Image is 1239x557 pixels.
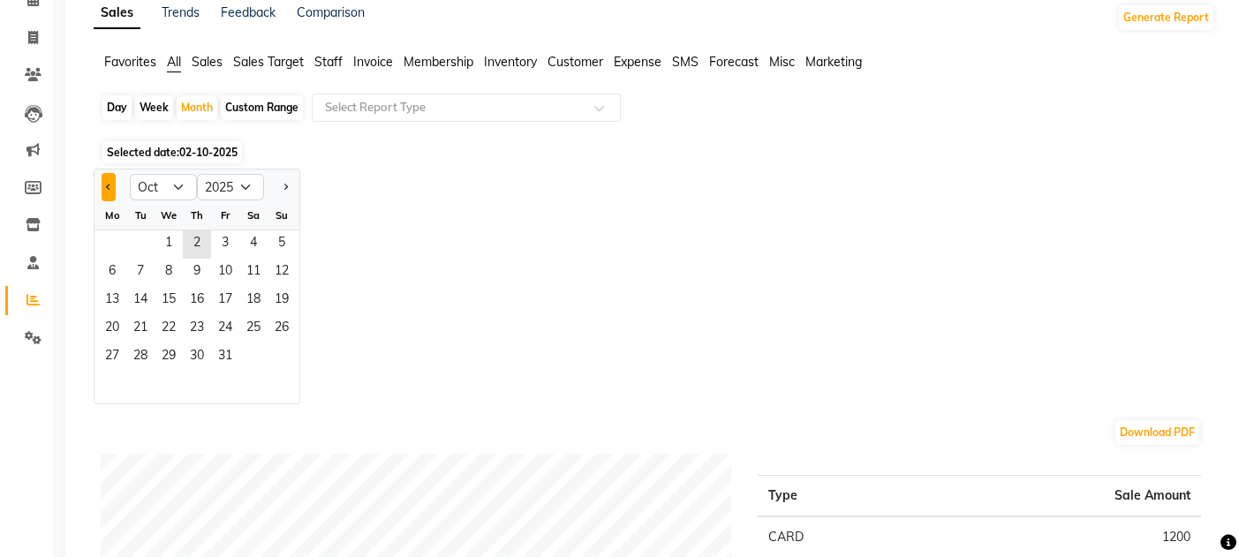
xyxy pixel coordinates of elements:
[805,54,862,70] span: Marketing
[183,343,211,372] span: 30
[155,315,183,343] span: 22
[155,259,183,287] span: 8
[130,174,197,200] select: Select month
[769,54,795,70] span: Misc
[221,4,276,20] a: Feedback
[183,230,211,259] div: Thursday, October 2, 2025
[126,315,155,343] div: Tuesday, October 21, 2025
[239,230,268,259] span: 4
[183,259,211,287] span: 9
[126,259,155,287] div: Tuesday, October 7, 2025
[239,287,268,315] span: 18
[98,259,126,287] div: Monday, October 6, 2025
[268,259,296,287] div: Sunday, October 12, 2025
[211,259,239,287] div: Friday, October 10, 2025
[239,259,268,287] div: Saturday, October 11, 2025
[197,174,264,200] select: Select year
[709,54,759,70] span: Forecast
[155,343,183,372] div: Wednesday, October 29, 2025
[484,54,537,70] span: Inventory
[268,201,296,230] div: Su
[548,54,603,70] span: Customer
[239,230,268,259] div: Saturday, October 4, 2025
[211,259,239,287] span: 10
[155,230,183,259] div: Wednesday, October 1, 2025
[239,315,268,343] span: 25
[221,95,303,120] div: Custom Range
[155,201,183,230] div: We
[98,287,126,315] span: 13
[268,315,296,343] span: 26
[126,343,155,372] span: 28
[297,4,365,20] a: Comparison
[211,230,239,259] div: Friday, October 3, 2025
[155,343,183,372] span: 29
[183,230,211,259] span: 2
[268,287,296,315] span: 19
[211,230,239,259] span: 3
[179,146,238,159] span: 02-10-2025
[135,95,173,120] div: Week
[126,201,155,230] div: Tu
[353,54,393,70] span: Invoice
[155,287,183,315] span: 15
[98,315,126,343] div: Monday, October 20, 2025
[155,259,183,287] div: Wednesday, October 8, 2025
[162,4,200,20] a: Trends
[268,315,296,343] div: Sunday, October 26, 2025
[102,141,242,163] span: Selected date:
[211,287,239,315] div: Friday, October 17, 2025
[183,259,211,287] div: Thursday, October 9, 2025
[1115,420,1199,445] button: Download PDF
[239,315,268,343] div: Saturday, October 25, 2025
[183,287,211,315] span: 16
[758,476,921,517] th: Type
[268,230,296,259] div: Sunday, October 5, 2025
[239,287,268,315] div: Saturday, October 18, 2025
[155,315,183,343] div: Wednesday, October 22, 2025
[98,259,126,287] span: 6
[211,201,239,230] div: Fr
[155,230,183,259] span: 1
[268,230,296,259] span: 5
[314,54,343,70] span: Staff
[211,343,239,372] span: 31
[177,95,217,120] div: Month
[104,54,156,70] span: Favorites
[921,476,1201,517] th: Sale Amount
[211,343,239,372] div: Friday, October 31, 2025
[278,173,292,201] button: Next month
[1119,5,1213,30] button: Generate Report
[233,54,304,70] span: Sales Target
[183,315,211,343] div: Thursday, October 23, 2025
[126,287,155,315] span: 14
[211,287,239,315] span: 17
[98,287,126,315] div: Monday, October 13, 2025
[102,173,116,201] button: Previous month
[192,54,223,70] span: Sales
[268,287,296,315] div: Sunday, October 19, 2025
[126,287,155,315] div: Tuesday, October 14, 2025
[183,201,211,230] div: Th
[98,201,126,230] div: Mo
[239,259,268,287] span: 11
[126,259,155,287] span: 7
[98,315,126,343] span: 20
[183,315,211,343] span: 23
[98,343,126,372] div: Monday, October 27, 2025
[211,315,239,343] span: 24
[98,343,126,372] span: 27
[126,343,155,372] div: Tuesday, October 28, 2025
[102,95,132,120] div: Day
[239,201,268,230] div: Sa
[155,287,183,315] div: Wednesday, October 15, 2025
[183,343,211,372] div: Thursday, October 30, 2025
[126,315,155,343] span: 21
[268,259,296,287] span: 12
[672,54,699,70] span: SMS
[167,54,181,70] span: All
[614,54,661,70] span: Expense
[211,315,239,343] div: Friday, October 24, 2025
[404,54,473,70] span: Membership
[183,287,211,315] div: Thursday, October 16, 2025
